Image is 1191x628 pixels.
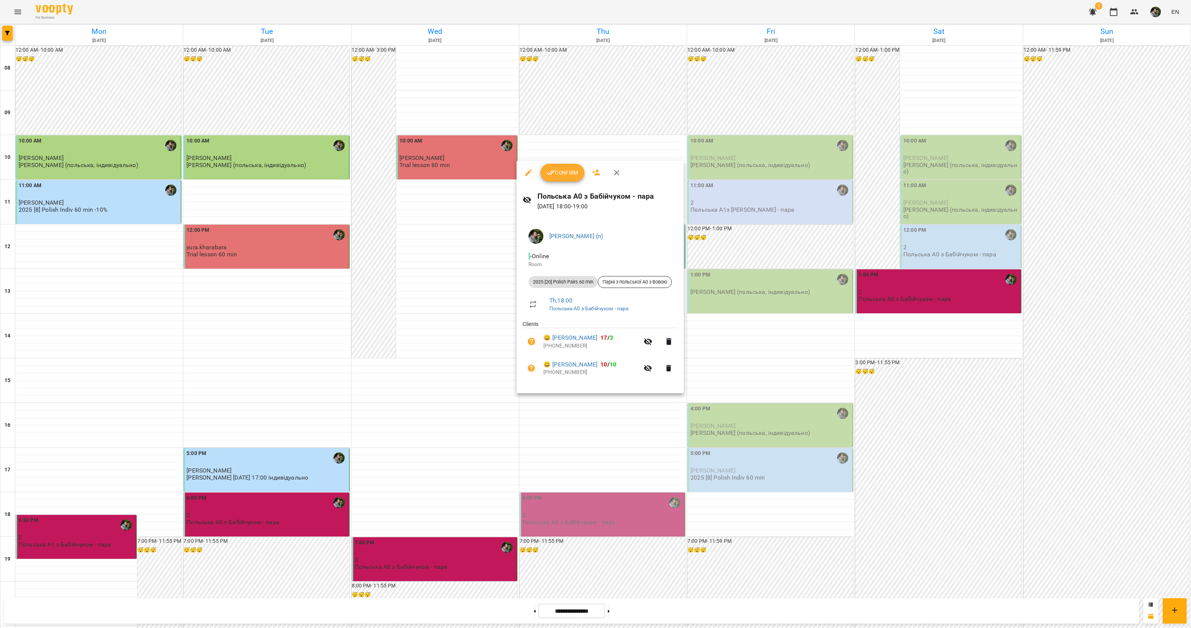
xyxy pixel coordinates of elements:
[549,297,572,304] a: Th , 18:00
[540,164,584,182] button: Confirm
[610,361,616,368] span: 10
[529,229,543,244] img: 70cfbdc3d9a863d38abe8aa8a76b24f3.JPG
[598,276,672,288] div: Парні з польської А0 з Вовою
[600,334,613,341] b: /
[600,334,607,341] span: 17
[549,233,603,240] a: [PERSON_NAME] (п)
[543,360,597,369] a: 😀 [PERSON_NAME]
[529,279,598,285] span: 2025 [20] Polish Pairs 60 min
[537,202,678,211] p: [DATE] 18:00 - 19:00
[523,333,540,350] button: Unpaid. Bill the attendance?
[543,333,597,342] a: 😀 [PERSON_NAME]
[600,361,607,368] span: 10
[549,305,629,311] a: Польська А0 з Бабійчуком - пара
[523,359,540,377] button: Unpaid. Bill the attendance?
[610,334,613,341] span: 3
[529,253,550,260] span: - Online
[543,342,639,350] p: [PHONE_NUMBER]
[523,320,678,384] ul: Clients
[543,369,639,376] p: [PHONE_NUMBER]
[529,261,672,268] p: Room
[537,190,678,202] h6: Польська А0 з Бабійчуком - пара
[598,279,671,285] span: Парні з польської А0 з Вовою
[546,168,578,177] span: Confirm
[600,361,616,368] b: /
